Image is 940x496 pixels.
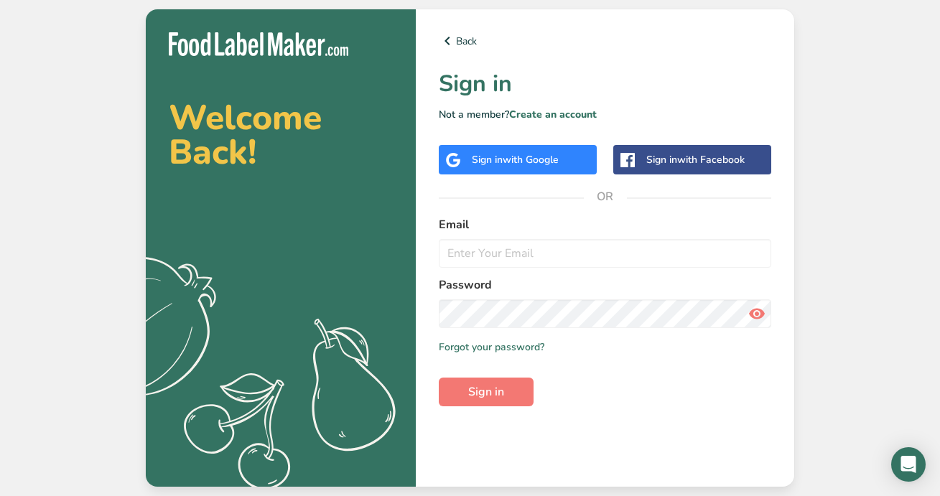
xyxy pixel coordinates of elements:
[472,152,559,167] div: Sign in
[439,67,771,101] h1: Sign in
[439,32,771,50] a: Back
[503,153,559,167] span: with Google
[439,216,771,233] label: Email
[169,32,348,56] img: Food Label Maker
[584,175,627,218] span: OR
[169,100,393,169] h2: Welcome Back!
[891,447,926,482] div: Open Intercom Messenger
[439,107,771,122] p: Not a member?
[439,276,771,294] label: Password
[439,378,534,406] button: Sign in
[677,153,745,167] span: with Facebook
[468,383,504,401] span: Sign in
[439,340,544,355] a: Forgot your password?
[509,108,597,121] a: Create an account
[646,152,745,167] div: Sign in
[439,239,771,268] input: Enter Your Email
